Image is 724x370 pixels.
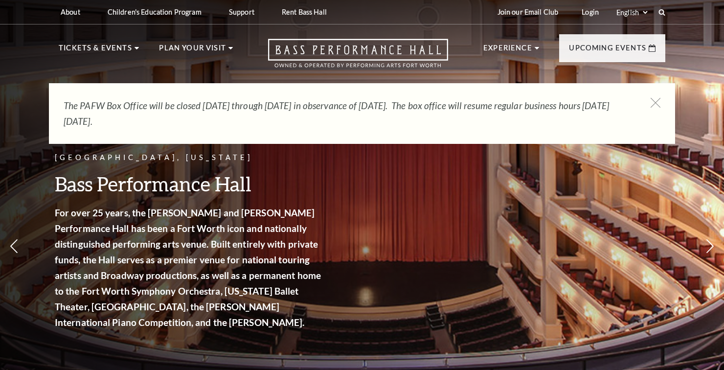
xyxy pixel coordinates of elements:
strong: For over 25 years, the [PERSON_NAME] and [PERSON_NAME] Performance Hall has been a Fort Worth ico... [55,207,321,328]
p: Children's Education Program [108,8,202,16]
select: Select: [614,8,649,17]
p: Support [229,8,254,16]
p: Experience [483,42,532,60]
p: About [61,8,80,16]
p: Rent Bass Hall [282,8,327,16]
p: [GEOGRAPHIC_DATA], [US_STATE] [55,152,324,164]
h3: Bass Performance Hall [55,171,324,196]
p: Plan Your Visit [159,42,226,60]
p: Upcoming Events [569,42,646,60]
p: Tickets & Events [59,42,132,60]
em: The PAFW Box Office will be closed [DATE] through [DATE] in observance of [DATE]. The box office ... [64,100,609,127]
